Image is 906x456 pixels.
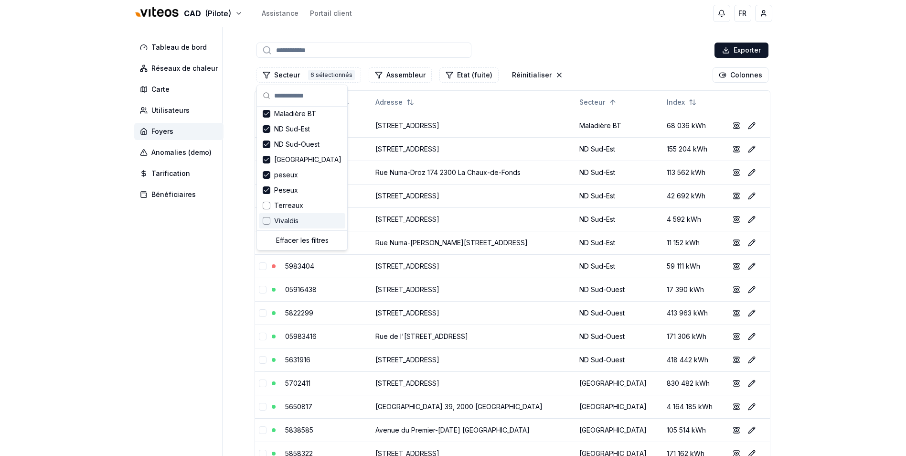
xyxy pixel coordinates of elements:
[285,309,313,317] a: 5822299
[375,356,439,364] a: [STREET_ADDRESS]
[375,285,439,293] a: [STREET_ADDRESS]
[134,60,227,77] a: Réseaux de chaleur
[256,67,361,83] button: Filtrer les lignes
[576,254,663,278] td: ND Sud-Est
[375,168,521,176] a: Rue Numa-Droz 174 2300 La Chaux-de-Fonds
[375,379,439,387] a: [STREET_ADDRESS]
[576,231,663,254] td: ND Sud-Est
[576,371,663,395] td: [GEOGRAPHIC_DATA]
[134,102,227,119] a: Utilisateurs
[574,95,622,110] button: Sorted ascending. Click to sort descending.
[259,233,345,248] div: Effacer les filtres
[375,215,439,223] a: [STREET_ADDRESS]
[667,144,722,154] div: 155 204 kWh
[262,9,298,18] a: Assistance
[310,9,352,18] a: Portail client
[375,239,528,247] a: Rue Numa-[PERSON_NAME][STREET_ADDRESS]
[134,186,227,203] a: Bénéficiaires
[274,185,298,195] span: Peseux
[576,278,663,301] td: ND Sud-Ouest
[274,216,298,226] span: Vivaldis
[375,192,439,200] a: [STREET_ADDRESS]
[667,308,722,318] div: 413 963 kWh
[667,168,722,177] div: 113 562 kWh
[579,98,605,107] span: Secteur
[285,356,310,364] a: 5631916
[667,191,722,201] div: 42 692 kWh
[576,207,663,231] td: ND Sud-Est
[285,262,314,270] a: 5983404
[369,67,432,83] button: Filtrer les lignes
[274,109,316,119] span: Maladière BT
[259,262,266,270] button: Sélectionner la ligne
[151,190,196,199] span: Bénéficiaires
[375,426,530,434] a: Avenue du Premier-[DATE] [GEOGRAPHIC_DATA]
[576,137,663,161] td: ND Sud-Est
[285,402,312,411] a: 5650817
[375,121,439,130] a: [STREET_ADDRESS]
[713,67,768,83] button: Cocher les colonnes
[667,238,722,248] div: 11 152 kWh
[375,402,543,411] a: [GEOGRAPHIC_DATA] 39, 2000 [GEOGRAPHIC_DATA]
[184,8,201,19] span: CAD
[375,98,403,107] span: Adresse
[576,161,663,184] td: ND Sud-Est
[667,215,722,224] div: 4 592 kWh
[259,286,266,293] button: Sélectionner la ligne
[576,301,663,325] td: ND Sud-Ouest
[134,123,227,140] a: Foyers
[259,309,266,317] button: Sélectionner la ligne
[667,402,722,412] div: 4 164 185 kWh
[576,184,663,207] td: ND Sud-Est
[259,426,266,434] button: Sélectionner la ligne
[667,121,722,130] div: 68 036 kWh
[134,81,227,98] a: Carte
[151,106,190,115] span: Utilisateurs
[151,85,170,94] span: Carte
[576,348,663,371] td: ND Sud-Ouest
[667,285,722,294] div: 17 390 kWh
[259,380,266,387] button: Sélectionner la ligne
[370,95,420,110] button: Not sorted. Click to sort ascending.
[274,201,303,210] span: Terreaux
[576,325,663,348] td: ND Sud-Ouest
[576,395,663,418] td: [GEOGRAPHIC_DATA]
[134,144,227,161] a: Anomalies (demo)
[439,67,499,83] button: Filtrer les lignes
[661,95,702,110] button: Not sorted. Click to sort ascending.
[667,379,722,388] div: 830 482 kWh
[734,5,751,22] button: FR
[151,148,212,157] span: Anomalies (demo)
[151,127,173,136] span: Foyers
[738,9,746,18] span: FR
[576,418,663,442] td: [GEOGRAPHIC_DATA]
[667,425,722,435] div: 105 514 kWh
[285,426,313,434] a: 5838585
[285,379,310,387] a: 5702411
[205,8,231,19] span: (Pilote)
[506,67,569,83] button: Réinitialiser les filtres
[667,98,685,107] span: Index
[274,155,341,164] span: [GEOGRAPHIC_DATA]
[274,170,298,180] span: peseux
[308,70,355,80] div: 6 sélectionnés
[151,169,190,178] span: Tarification
[667,355,722,365] div: 418 442 kWh
[259,403,266,411] button: Sélectionner la ligne
[375,262,439,270] a: [STREET_ADDRESS]
[714,43,768,58] button: Exporter
[285,332,317,340] a: 05983416
[375,145,439,153] a: [STREET_ADDRESS]
[259,356,266,364] button: Sélectionner la ligne
[134,165,227,182] a: Tarification
[274,124,310,134] span: ND Sud-Est
[151,43,207,52] span: Tableau de bord
[274,140,320,149] span: ND Sud-Ouest
[134,3,243,24] button: CAD(Pilote)
[134,39,227,56] a: Tableau de bord
[285,285,317,293] a: 05916438
[375,309,439,317] a: [STREET_ADDRESS]
[576,114,663,137] td: Maladière BT
[134,1,180,24] img: Viteos - CAD Logo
